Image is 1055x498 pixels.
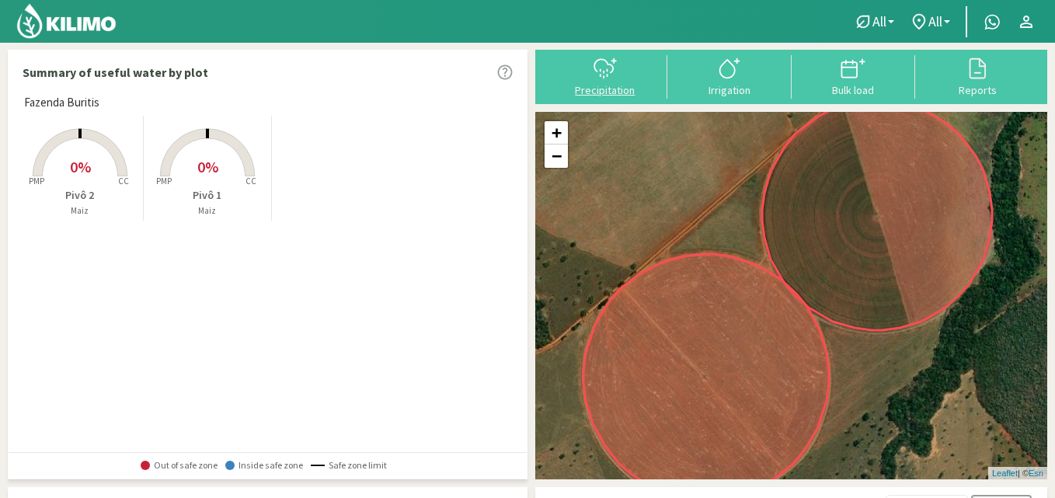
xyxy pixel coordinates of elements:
button: Reports [915,55,1039,96]
p: Pivô 1 [144,187,270,204]
div: Reports [920,85,1035,96]
span: 0% [70,157,91,176]
span: All [928,13,942,30]
tspan: PMP [28,176,44,186]
img: Kilimo [16,2,117,40]
div: | © [988,467,1047,480]
a: Esri [1029,468,1043,478]
p: Maiz [16,204,143,218]
p: Maiz [144,204,270,218]
div: Precipitation [548,85,663,96]
span: Safe zone limit [311,460,387,471]
button: Precipitation [543,55,667,96]
a: Leaflet [992,468,1018,478]
div: Irrigation [672,85,787,96]
a: Zoom out [545,145,568,168]
span: Inside safe zone [225,460,303,471]
button: Bulk load [792,55,916,96]
tspan: PMP [156,176,172,186]
button: Irrigation [667,55,792,96]
a: Zoom in [545,121,568,145]
div: Bulk load [796,85,911,96]
span: Fazenda Buritis [24,94,99,112]
tspan: CC [245,176,256,186]
span: All [872,13,886,30]
span: 0% [197,157,218,176]
span: Out of safe zone [141,460,218,471]
p: Pivô 2 [16,187,143,204]
tspan: CC [118,176,129,186]
p: Summary of useful water by plot [23,63,208,82]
